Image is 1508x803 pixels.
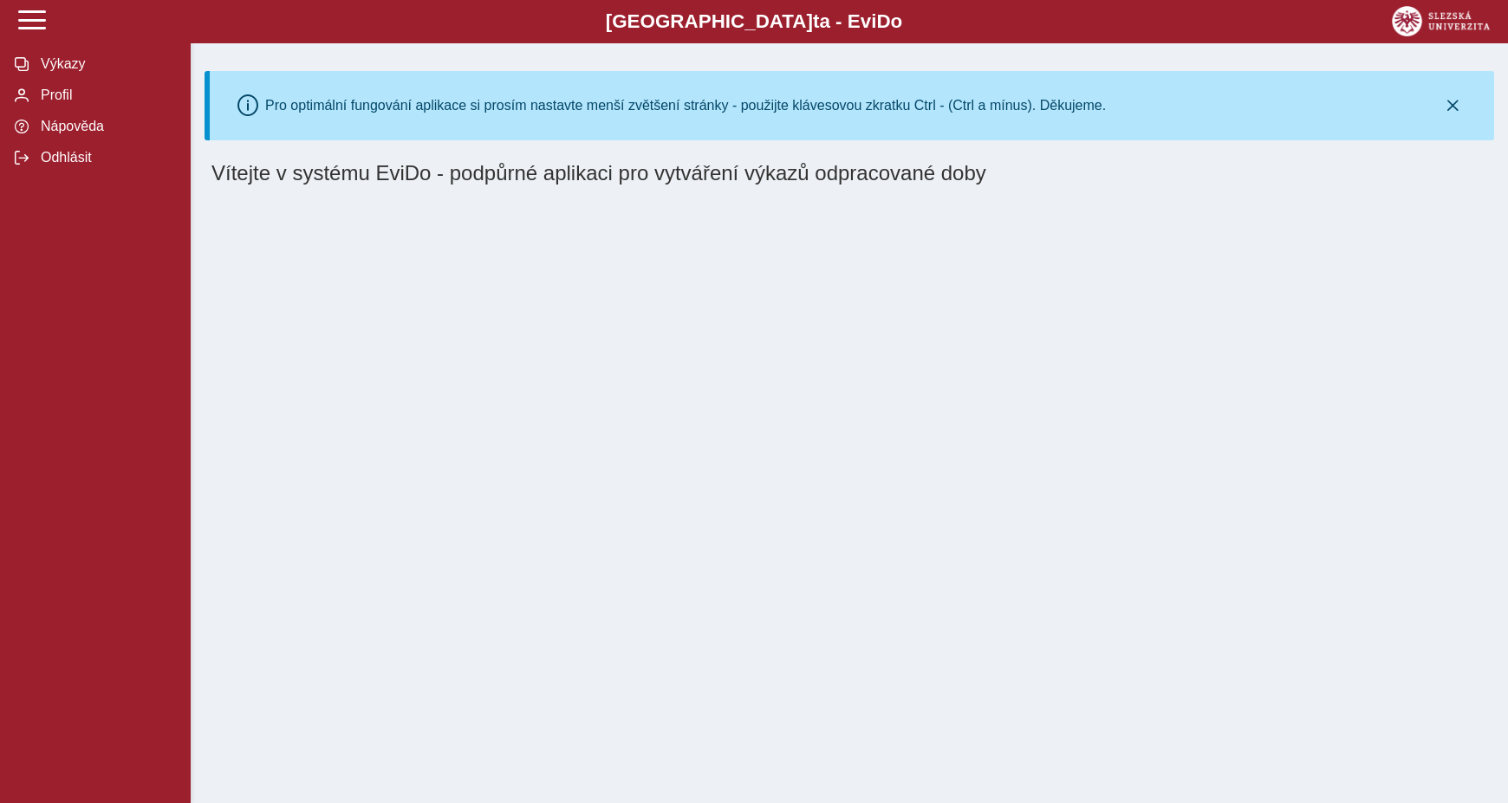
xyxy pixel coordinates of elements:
[36,56,176,72] span: Výkazy
[36,150,176,165] span: Odhlásit
[813,10,819,32] span: t
[211,161,1487,185] h1: Vítejte v systému EviDo - podpůrné aplikaci pro vytváření výkazů odpracované doby
[265,98,1106,113] div: Pro optimální fungování aplikace si prosím nastavte menší zvětšení stránky - použijte klávesovou ...
[1392,6,1490,36] img: logo_web_su.png
[52,10,1456,33] b: [GEOGRAPHIC_DATA] a - Evi
[891,10,903,32] span: o
[36,87,176,103] span: Profil
[876,10,890,32] span: D
[36,119,176,134] span: Nápověda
